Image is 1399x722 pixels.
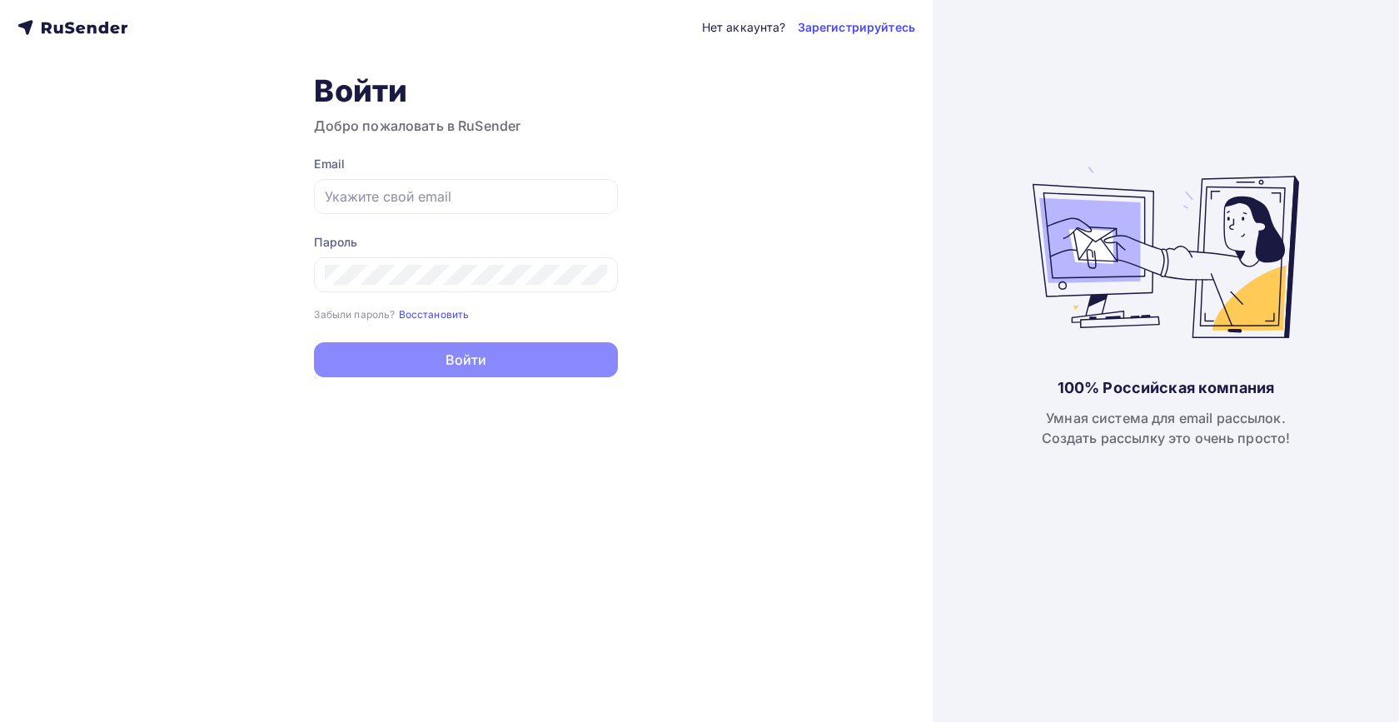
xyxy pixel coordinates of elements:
[325,187,607,207] input: Укажите свой email
[314,156,618,172] div: Email
[314,116,618,136] h3: Добро пожаловать в RuSender
[798,19,915,36] a: Зарегистрируйтесь
[314,342,618,377] button: Войти
[399,308,470,321] small: Восстановить
[702,19,786,36] div: Нет аккаунта?
[1058,378,1274,398] div: 100% Российская компания
[1042,408,1291,448] div: Умная система для email рассылок. Создать рассылку это очень просто!
[314,308,395,321] small: Забыли пароль?
[399,306,470,321] a: Восстановить
[314,234,618,251] div: Пароль
[314,72,618,109] h1: Войти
